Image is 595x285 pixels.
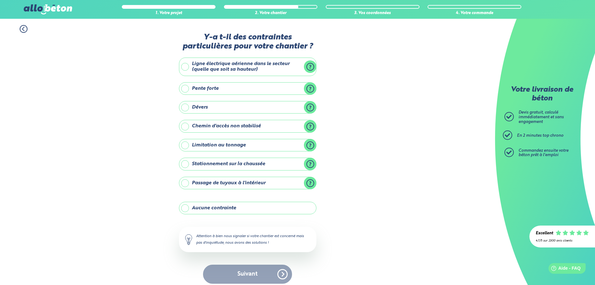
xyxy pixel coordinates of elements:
[179,158,316,170] label: Stationnement sur la chaussée
[179,101,316,114] label: Dévers
[179,58,316,76] label: Ligne électrique aérienne dans le secteur (quelle que soit sa hauteur)
[179,202,316,214] label: Aucune contrainte
[179,177,316,189] label: Passage de tuyaux à l'intérieur
[179,33,316,51] label: Y-a t-il des contraintes particulières pour votre chantier ?
[224,11,318,16] div: 2. Votre chantier
[24,4,72,14] img: allobéton
[179,227,316,252] div: Attention à bien nous signaler si votre chantier est concerné mais pas d'inquiétude, nous avons d...
[179,120,316,132] label: Chemin d'accès non stabilisé
[428,11,521,16] div: 4. Votre commande
[179,139,316,151] label: Limitation au tonnage
[122,11,216,16] div: 1. Votre projet
[326,11,419,16] div: 3. Vos coordonnées
[539,261,588,278] iframe: Help widget launcher
[179,82,316,95] label: Pente forte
